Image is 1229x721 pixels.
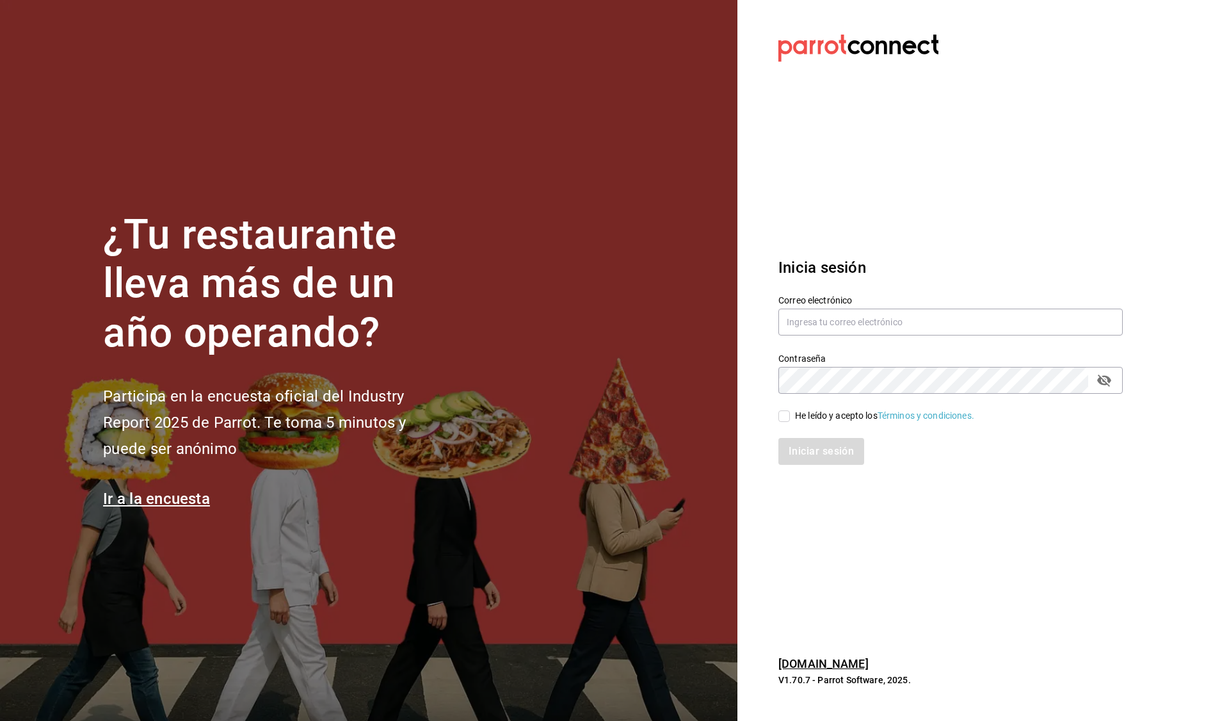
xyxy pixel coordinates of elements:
a: Ir a la encuesta [103,490,210,508]
h3: Inicia sesión [778,256,1123,279]
h1: ¿Tu restaurante lleva más de un año operando? [103,211,449,358]
p: V1.70.7 - Parrot Software, 2025. [778,674,1123,686]
a: [DOMAIN_NAME] [778,657,869,670]
button: passwordField [1093,369,1115,391]
div: He leído y acepto los [795,409,974,423]
label: Correo electrónico [778,295,1123,304]
label: Contraseña [778,353,1123,362]
input: Ingresa tu correo electrónico [778,309,1123,336]
a: Términos y condiciones. [878,410,974,421]
h2: Participa en la encuesta oficial del Industry Report 2025 de Parrot. Te toma 5 minutos y puede se... [103,384,449,462]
